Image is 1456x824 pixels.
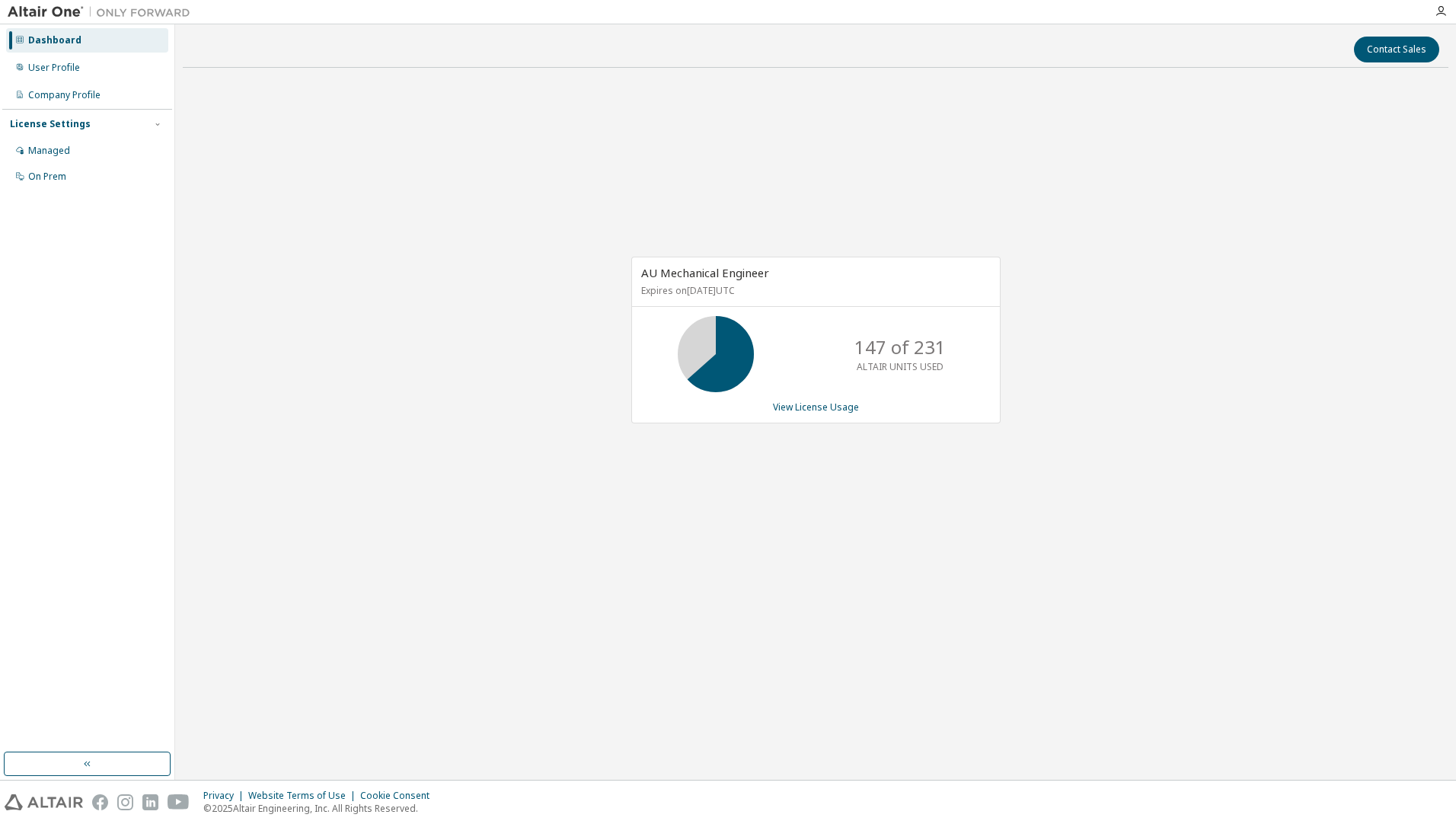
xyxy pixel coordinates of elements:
[28,62,80,74] div: User Profile
[5,794,83,810] img: altair_logo.svg
[360,790,439,802] div: Cookie Consent
[773,401,859,414] a: View License Usage
[142,794,158,810] img: linkedin.svg
[1354,37,1439,62] button: Contact Sales
[854,334,946,360] p: 147 of 231
[168,794,190,810] img: youtube.svg
[28,145,70,157] div: Managed
[857,360,944,373] p: ALTAIR UNITS USED
[203,802,439,815] p: © 2025 Altair Engineering, Inc. All Rights Reserved.
[28,34,81,46] div: Dashboard
[641,284,987,297] p: Expires on [DATE] UTC
[92,794,108,810] img: facebook.svg
[28,89,101,101] div: Company Profile
[203,790,248,802] div: Privacy
[641,265,769,280] span: AU Mechanical Engineer
[248,790,360,802] div: Website Terms of Use
[8,5,198,20] img: Altair One
[10,118,91,130] div: License Settings
[28,171,66,183] div: On Prem
[117,794,133,810] img: instagram.svg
